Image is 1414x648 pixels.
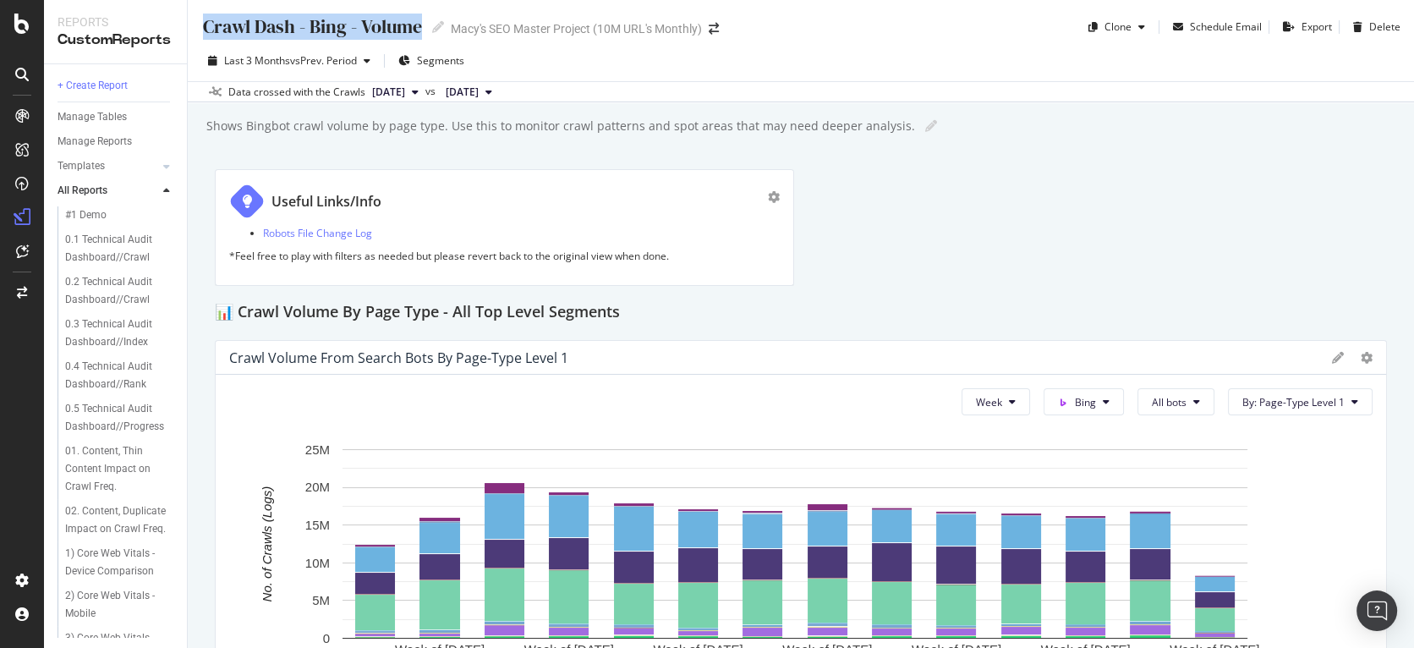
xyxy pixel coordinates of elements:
a: 2) Core Web Vitals - Mobile [65,587,175,623]
button: Schedule Email [1166,14,1262,41]
p: *Feel free to play with filters as needed but please revert back to the original view when done. [229,249,780,263]
button: Segments [392,47,471,74]
text: 0 [323,631,330,645]
h2: 📊 Crawl Volume By Page Type - All Top Level Segments [215,299,620,327]
span: Week [976,395,1002,409]
div: Export [1302,19,1332,34]
span: All bots [1152,395,1187,409]
div: 📊 Crawl Volume By Page Type - All Top Level Segments [215,299,1387,327]
a: 0.4 Technical Audit Dashboard//Rank [65,358,175,393]
a: 0.2 Technical Audit Dashboard//Crawl [65,273,175,309]
div: Open Intercom Messenger [1356,590,1397,631]
text: 20M [305,481,330,495]
div: Shows Bingbot crawl volume by page type. Use this to monitor crawl patterns and spot areas that m... [205,118,915,135]
div: Reports [58,14,173,30]
a: 0.1 Technical Audit Dashboard//Crawl [65,231,175,266]
span: 2025 May. 1st [446,85,479,100]
a: 0.3 Technical Audit Dashboard//Index [65,316,175,351]
span: Segments [417,53,464,68]
a: 02. Content, Duplicate Impact on Crawl Freq. [65,502,175,538]
i: Edit report name [432,21,444,33]
a: All Reports [58,182,158,200]
button: Last 3 MonthsvsPrev. Period [201,47,377,74]
button: All bots [1137,388,1214,415]
span: vs [425,84,439,99]
div: Crawl Volume from Search Bots by Page-Type Level 1 [229,349,568,366]
div: All Reports [58,182,107,200]
div: Manage Tables [58,108,127,126]
div: 0.2 Technical Audit Dashboard//Crawl [65,273,166,309]
div: Useful Links/Info [271,192,381,211]
a: + Create Report [58,77,175,95]
button: Clone [1082,14,1152,41]
span: 2025 Aug. 7th [372,85,405,100]
i: Edit report name [925,120,937,132]
div: Macy's SEO Master Project (10M URL's Monthly) [451,20,702,37]
button: [DATE] [365,82,425,102]
text: 25M [305,442,330,457]
div: 0.1 Technical Audit Dashboard//Crawl [65,231,166,266]
a: Robots File Change Log [263,226,372,240]
text: 15M [305,518,330,532]
div: Templates [58,157,105,175]
div: Schedule Email [1190,19,1262,34]
span: Last 3 Months [224,53,290,68]
a: Manage Tables [58,108,175,126]
div: gear [768,191,780,203]
button: [DATE] [439,82,499,102]
div: + Create Report [58,77,128,95]
button: Bing [1044,388,1124,415]
div: Clone [1104,19,1132,34]
div: 0.5 Technical Audit Dashboard//Progress [65,400,166,436]
button: Week [962,388,1030,415]
span: Bing [1075,395,1096,409]
a: #1 Demo [65,206,175,224]
div: Crawl Dash - Bing - Volume [201,14,422,40]
button: Delete [1346,14,1400,41]
div: Delete [1369,19,1400,34]
div: 0.4 Technical Audit Dashboard//Rank [65,358,165,393]
text: 10M [305,556,330,570]
div: #1 Demo [65,206,107,224]
div: 0.3 Technical Audit Dashboard//Index [65,316,165,351]
div: 01. Content, Thin Content Impact on Crawl Freq. [65,442,167,496]
button: By: Page-Type Level 1 [1228,388,1373,415]
button: Export [1276,14,1332,41]
a: 0.5 Technical Audit Dashboard//Progress [65,400,175,436]
a: 1) Core Web Vitals - Device Comparison [65,545,175,580]
text: 5M [312,594,330,608]
text: No. of Crawls (Logs) [260,486,274,602]
div: Data crossed with the Crawls [228,85,365,100]
a: 01. Content, Thin Content Impact on Crawl Freq. [65,442,175,496]
div: Manage Reports [58,133,132,151]
a: Manage Reports [58,133,175,151]
div: CustomReports [58,30,173,50]
span: By: Page-Type Level 1 [1242,395,1345,409]
div: Useful Links/Info Robots File Change Log *Feel free to play with filters as needed but please rev... [215,169,794,286]
div: 1) Core Web Vitals - Device Comparison [65,545,166,580]
span: vs Prev. Period [290,53,357,68]
a: Templates [58,157,158,175]
div: 02. Content, Duplicate Impact on Crawl Freq. [65,502,167,538]
div: 2) Core Web Vitals - Mobile [65,587,162,623]
div: arrow-right-arrow-left [709,23,719,35]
